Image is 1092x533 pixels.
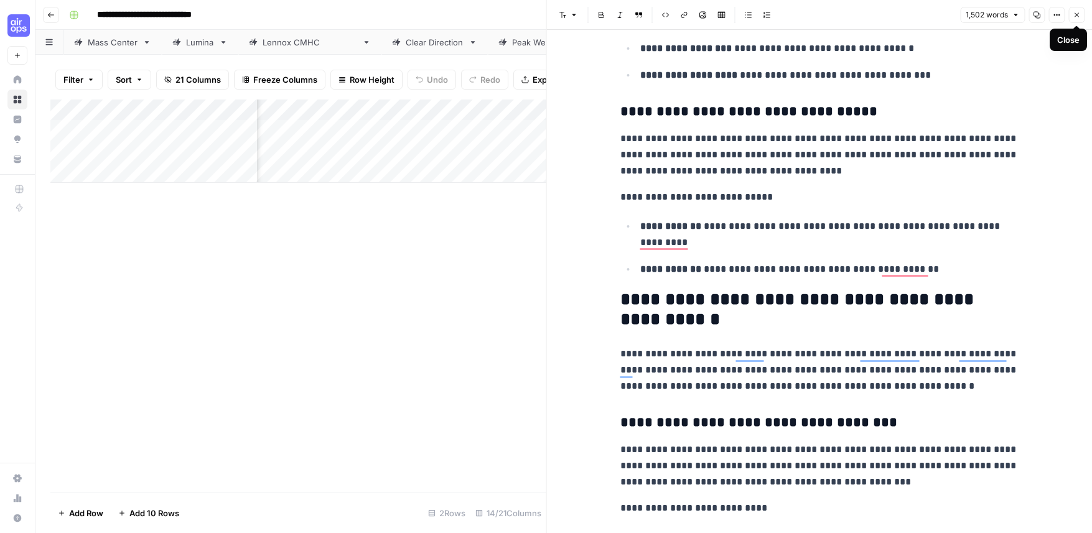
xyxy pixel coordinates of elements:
[238,30,381,55] a: [PERSON_NAME] CMHC
[330,70,403,90] button: Row Height
[7,488,27,508] a: Usage
[513,70,585,90] button: Export CSV
[7,468,27,488] a: Settings
[63,73,83,86] span: Filter
[488,30,592,55] a: Peak Wellness
[186,36,214,49] div: Lumina
[512,36,567,49] div: Peak Wellness
[533,73,577,86] span: Export CSV
[461,70,508,90] button: Redo
[960,7,1025,23] button: 1,502 words
[408,70,456,90] button: Undo
[263,36,357,49] div: [PERSON_NAME] CMHC
[116,73,132,86] span: Sort
[480,73,500,86] span: Redo
[7,109,27,129] a: Insights
[162,30,238,55] a: Lumina
[381,30,488,55] a: Clear Direction
[7,508,27,528] button: Help + Support
[470,503,546,523] div: 14/21 Columns
[175,73,221,86] span: 21 Columns
[55,70,103,90] button: Filter
[253,73,317,86] span: Freeze Columns
[7,70,27,90] a: Home
[156,70,229,90] button: 21 Columns
[111,503,187,523] button: Add 10 Rows
[966,9,1008,21] span: 1,502 words
[234,70,325,90] button: Freeze Columns
[7,14,30,37] img: Cohort 4 Logo
[88,36,138,49] div: Mass Center
[1057,34,1080,46] div: Close
[7,129,27,149] a: Opportunities
[69,507,103,519] span: Add Row
[50,503,111,523] button: Add Row
[7,90,27,109] a: Browse
[129,507,179,519] span: Add 10 Rows
[350,73,394,86] span: Row Height
[406,36,464,49] div: Clear Direction
[108,70,151,90] button: Sort
[427,73,448,86] span: Undo
[423,503,470,523] div: 2 Rows
[63,30,162,55] a: Mass Center
[7,149,27,169] a: Your Data
[7,10,27,41] button: Workspace: Cohort 4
